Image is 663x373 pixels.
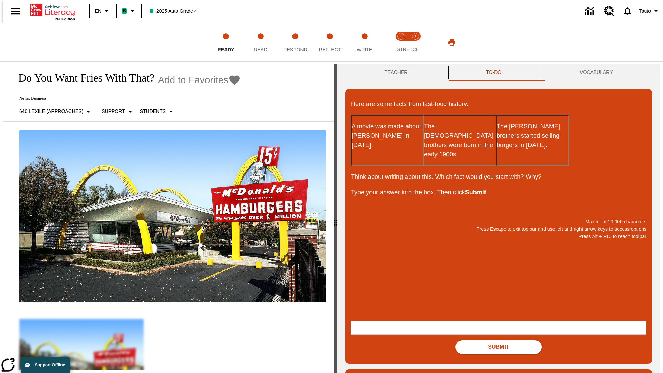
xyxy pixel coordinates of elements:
[345,64,447,81] button: Teacher
[150,8,197,15] span: 2025 Auto Grade 4
[465,189,486,196] strong: Submit
[6,1,26,21] button: Open side menu
[3,64,334,370] div: reading
[254,47,267,52] span: Read
[102,108,125,115] p: Support
[337,64,660,373] div: activity
[639,8,651,15] span: Tauto
[275,23,315,61] button: Respond step 3 of 5
[140,108,166,115] p: Students
[310,23,350,61] button: Reflect step 4 of 5
[447,64,541,81] button: TO-DO
[218,47,234,52] span: Ready
[283,47,307,52] span: Respond
[119,5,139,17] button: Boost Class color is mint green. Change class color
[19,130,326,303] img: One of the first McDonald's stores, with the iconic red sign and golden arches.
[600,2,618,20] a: Resource Center, Will open in new tab
[497,122,568,150] p: The [PERSON_NAME] brothers started selling burgers in [DATE].
[92,5,114,17] button: Language: EN, Select a language
[541,64,652,81] button: VOCABULARY
[414,35,416,38] text: 2
[11,96,241,101] p: News: Business
[352,122,423,150] p: A movie was made about [PERSON_NAME] in [DATE].
[334,64,337,373] div: Press Enter or Spacebar and then press right and left arrow keys to move the slider
[11,71,154,84] h1: Do You Want Fries With That?
[206,23,246,61] button: Ready step 1 of 5
[351,226,646,233] p: Press Escape to exit toolbar and use left and right arrow keys to access options
[95,8,102,15] span: EN
[581,2,600,21] a: Data Center
[158,75,228,86] span: Add to Favorites
[351,188,646,197] p: Type your answer into the box. Then click .
[19,108,83,115] p: 640 Lexile (Approaches)
[455,340,542,354] button: Submit
[345,23,385,61] button: Write step 5 of 5
[240,23,280,61] button: Read step 2 of 5
[400,35,402,38] text: 1
[391,23,411,61] button: Stretch Read step 1 of 2
[351,233,646,240] p: Press Alt + F10 to reach toolbar
[397,47,420,52] span: STRETCH
[618,2,636,20] a: Notifications
[345,64,652,81] div: Instructional Panel Tabs
[158,74,241,86] button: Add to Favorites - Do You Want Fries With That?
[441,36,463,49] button: Print
[137,105,178,118] button: Select Student
[99,105,137,118] button: Scaffolds, Support
[3,6,101,12] body: Maximum 10,000 characters Press Escape to exit toolbar and use left and right arrow keys to acces...
[405,23,425,61] button: Stretch Respond step 2 of 2
[319,47,341,52] span: Reflect
[21,357,70,373] button: Support Offline
[17,105,95,118] button: Select Lexile, 640 Lexile (Approaches)
[35,363,65,367] span: Support Offline
[351,172,646,182] p: Think about writing about this. Which fact would you start with? Why?
[123,7,126,15] span: B
[55,17,75,21] span: NJ Edition
[424,122,496,159] p: The [DEMOGRAPHIC_DATA] brothers were born in the early 1900s.
[351,218,646,226] p: Maximum 10,000 characters
[357,47,372,52] span: Write
[30,2,75,21] div: Home
[636,5,663,17] button: Profile/Settings
[351,99,646,109] p: Here are some facts from fast-food history.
